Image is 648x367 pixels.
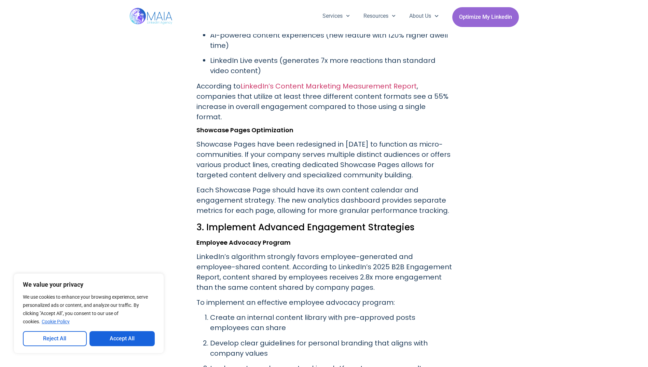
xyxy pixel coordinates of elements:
div: We value your privacy [14,273,164,353]
p: We value your privacy [23,281,155,289]
a: About Us [402,7,445,25]
p: LinkedIn Live events (generates 7x more reactions than standard video content) [210,55,452,76]
p: To implement an effective employee advocacy program: [196,297,452,308]
a: Resources [357,7,402,25]
a: Optimize My Linkedin [452,7,519,27]
a: Cookie Policy [41,318,70,325]
button: Reject All [23,331,87,346]
p: Showcase Pages have been redesigned in [DATE] to function as micro-communities. If your company s... [196,139,452,180]
p: AI-powered content experiences (new feature with 120% higher dwell time) [210,30,452,51]
h2: 3. Implement Advanced Engagement Strategies [196,221,452,234]
p: LinkedIn’s algorithm strongly favors employee-generated and employee-shared content. According to... [196,252,452,293]
p: According to , companies that utilize at least three different content formats see a 55% increase... [196,81,452,122]
a: Services [316,7,357,25]
h3: Employee Advocacy Program [196,239,452,246]
p: Each Showcase Page should have its own content calendar and engagement strategy. The new analytic... [196,185,452,216]
p: Develop clear guidelines for personal branding that aligns with company values [210,338,452,358]
p: Create an internal content library with pre-approved posts employees can share [210,312,452,333]
button: Accept All [89,331,155,346]
h3: Showcase Pages Optimization [196,127,452,134]
a: LinkedIn’s Content Marketing Measurement Report [240,81,417,91]
p: We use cookies to enhance your browsing experience, serve personalized ads or content, and analyz... [23,293,155,326]
span: Optimize My Linkedin [459,11,512,24]
nav: Menu [316,7,445,25]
